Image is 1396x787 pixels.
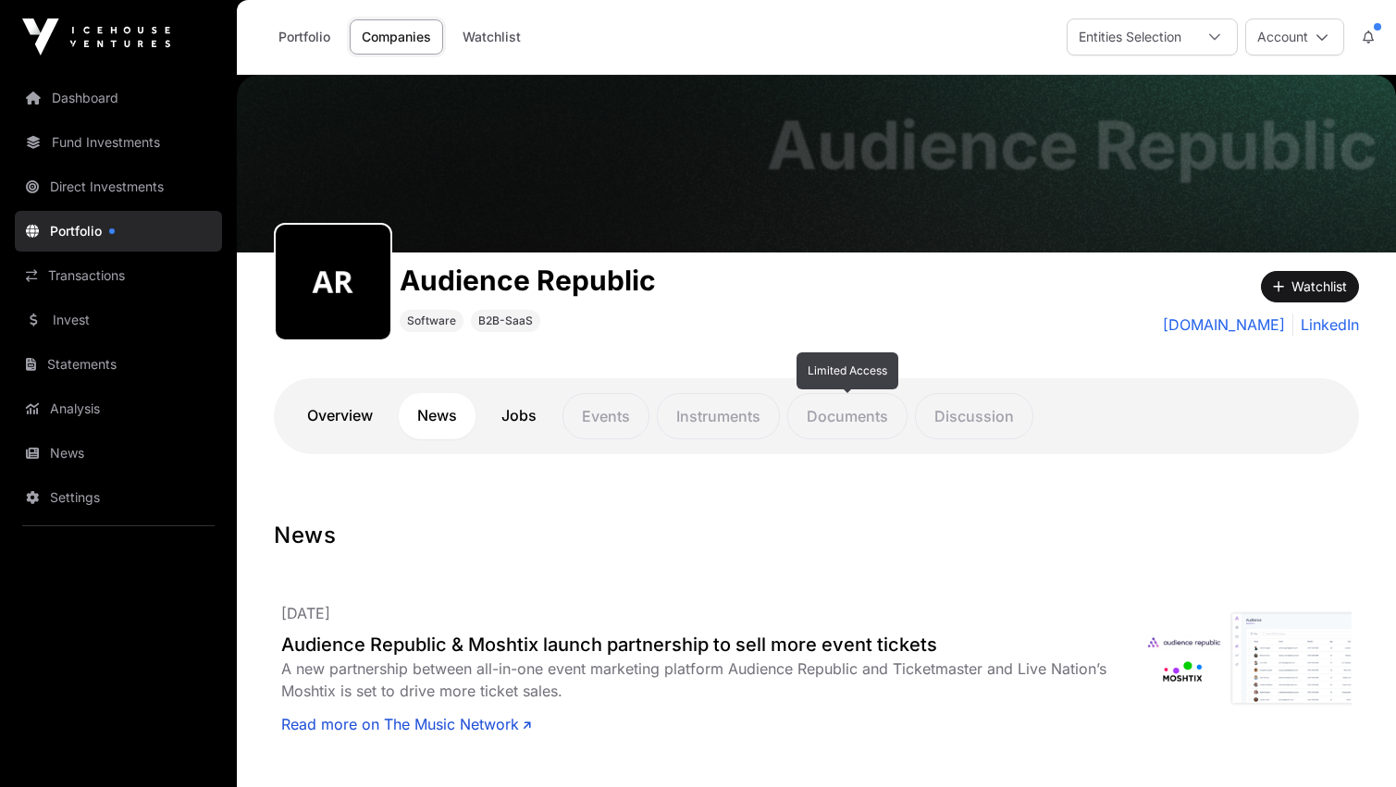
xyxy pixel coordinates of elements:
[400,264,656,297] h1: Audience Republic
[283,232,383,332] img: audience-republic334.png
[399,393,476,439] a: News
[266,19,342,55] a: Portfolio
[281,602,1138,624] p: [DATE]
[274,521,1359,550] h1: News
[281,713,531,735] a: Read more on The Music Network
[483,393,555,439] a: Jobs
[562,393,649,439] p: Events
[15,78,222,118] a: Dashboard
[15,433,222,473] a: News
[787,393,908,439] p: Documents
[237,75,1396,252] img: Audience Republic
[281,632,1138,658] a: Audience Republic & Moshtix launch partnership to sell more event tickets
[15,388,222,429] a: Analysis
[15,344,222,385] a: Statements
[15,211,222,252] a: Portfolio
[15,166,222,207] a: Direct Investments
[281,658,1138,702] div: A new partnership between all-in-one event marketing platform Audience Republic and Ticketmaster ...
[767,112,1377,178] h1: Audience Republic
[1261,271,1359,302] button: Watchlist
[1303,698,1396,787] iframe: Chat Widget
[915,393,1033,439] p: Discussion
[1163,314,1285,336] a: [DOMAIN_NAME]
[350,19,443,55] a: Companies
[797,352,898,389] div: Limited Access
[451,19,533,55] a: Watchlist
[289,393,1344,439] nav: Tabs
[1138,602,1352,714] img: Audience-Republic-announce-partnership-with-Moshtix.png
[15,255,222,296] a: Transactions
[22,18,170,55] img: Icehouse Ventures Logo
[478,314,533,328] span: B2B-SaaS
[1292,314,1359,336] a: LinkedIn
[407,314,456,328] span: Software
[289,393,391,439] a: Overview
[15,477,222,518] a: Settings
[15,300,222,340] a: Invest
[657,393,780,439] p: Instruments
[1068,19,1192,55] div: Entities Selection
[15,122,222,163] a: Fund Investments
[1245,18,1344,55] button: Account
